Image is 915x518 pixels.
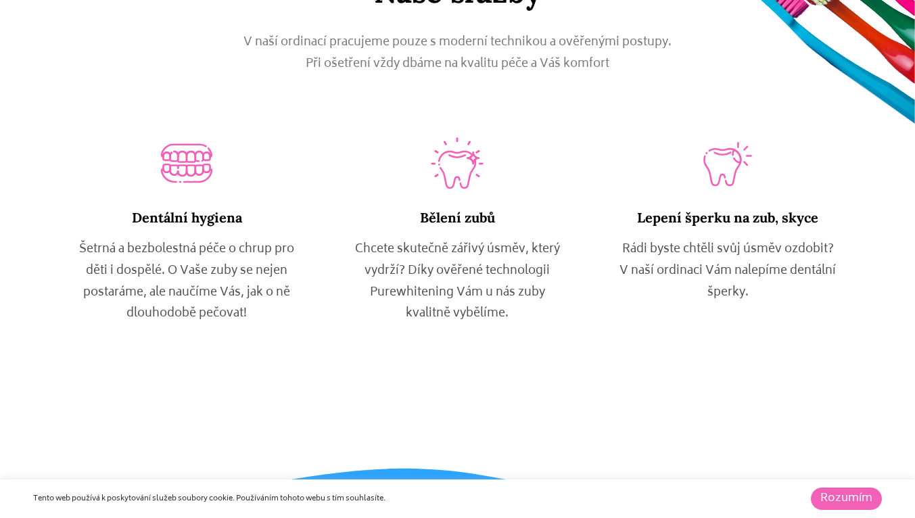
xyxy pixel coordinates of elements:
span: Bělení zubů [420,209,495,226]
p: V naší ordinací pracujeme pouze s moderní technikou a ověřenými postupy. Při ošetření vždy dbáme ... [210,32,705,75]
span: Lepení šperku na zub, skyce [637,209,818,226]
span: Dentální hygiena [132,209,242,226]
p: Šetrná a bezbolestná péče o chrup pro děti i dospělé. O Vaše zuby se nejen postaráme, ale naučíme... [79,239,296,325]
a: Rozumím [811,488,882,510]
p: Rádi byste chtěli svůj úsměv ozdobit? V naší ordinaci Vám nalepíme dentální šperky. [619,239,836,304]
div: Tento web používá k poskytování služeb soubory cookie. Používáním tohoto webu s tím souhlasíte. [33,493,628,505]
p: Chcete skutečně zářivý úsměv, který vydrží? Díky ověřené technologii Purewhitening Vám u nás zuby... [349,239,565,325]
